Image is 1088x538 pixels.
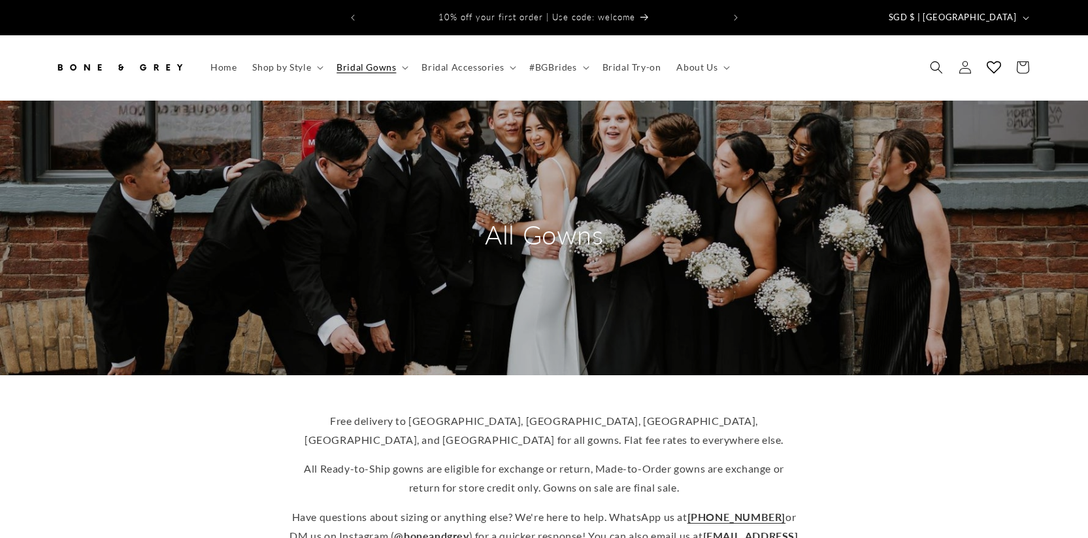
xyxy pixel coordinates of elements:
[721,5,750,30] button: Next announcement
[203,54,244,81] a: Home
[289,460,799,497] p: All Ready-to-Ship gowns are eligible for exchange or return, Made-to-Order gowns are exchange or ...
[289,412,799,450] p: Free delivery to [GEOGRAPHIC_DATA], [GEOGRAPHIC_DATA], [GEOGRAPHIC_DATA], [GEOGRAPHIC_DATA], and ...
[54,53,185,82] img: Bone and Grey Bridal
[602,61,661,73] span: Bridal Try-on
[922,53,951,82] summary: Search
[889,11,1017,24] span: SGD $ | [GEOGRAPHIC_DATA]
[421,61,504,73] span: Bridal Accessories
[521,54,594,81] summary: #BGBrides
[881,5,1034,30] button: SGD $ | [GEOGRAPHIC_DATA]
[329,54,414,81] summary: Bridal Gowns
[49,48,190,87] a: Bone and Grey Bridal
[595,54,669,81] a: Bridal Try-on
[438,12,635,22] span: 10% off your first order | Use code: welcome
[420,218,668,252] h2: All Gowns
[337,61,396,73] span: Bridal Gowns
[244,54,329,81] summary: Shop by Style
[676,61,717,73] span: About Us
[414,54,521,81] summary: Bridal Accessories
[252,61,311,73] span: Shop by Style
[529,61,576,73] span: #BGBrides
[668,54,735,81] summary: About Us
[687,511,785,523] a: [PHONE_NUMBER]
[338,5,367,30] button: Previous announcement
[210,61,237,73] span: Home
